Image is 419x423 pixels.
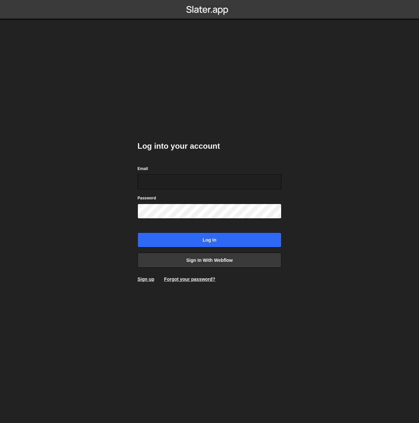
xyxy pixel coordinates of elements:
input: Log in [137,232,282,247]
label: Password [137,195,156,201]
h2: Log into your account [137,141,282,151]
a: Sign in with Webflow [137,253,282,268]
label: Email [137,165,148,172]
a: Forgot your password? [164,277,215,282]
a: Sign up [137,277,154,282]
